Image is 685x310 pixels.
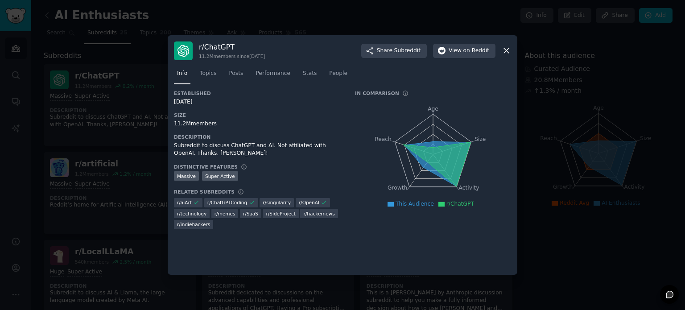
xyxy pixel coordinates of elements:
[252,66,293,85] a: Performance
[263,199,291,206] span: r/ singularity
[174,66,190,85] a: Info
[207,199,247,206] span: r/ ChatGPTCoding
[361,44,427,58] button: ShareSubreddit
[199,53,265,59] div: 11.2M members since [DATE]
[199,42,265,52] h3: r/ ChatGPT
[459,185,479,191] tspan: Activity
[174,112,342,118] h3: Size
[355,90,399,96] h3: In Comparison
[396,201,434,207] span: This Audience
[177,211,206,217] span: r/ technology
[299,199,319,206] span: r/ OpenAI
[303,211,334,217] span: r/ hackernews
[197,66,219,85] a: Topics
[200,70,216,78] span: Topics
[377,47,421,55] span: Share
[266,211,296,217] span: r/ SideProject
[174,171,199,181] div: Massive
[174,90,342,96] h3: Established
[174,142,342,157] div: Subreddit to discuss ChatGPT and AI. Not affiliated with OpenAI. Thanks, [PERSON_NAME]!
[177,199,192,206] span: r/ aiArt
[428,106,438,112] tspan: Age
[229,70,243,78] span: Posts
[215,211,235,217] span: r/ memes
[449,47,489,55] span: View
[256,70,290,78] span: Performance
[300,66,320,85] a: Stats
[174,41,193,60] img: ChatGPT
[463,47,489,55] span: on Reddit
[174,189,235,195] h3: Related Subreddits
[446,201,474,207] span: r/ChatGPT
[388,185,407,191] tspan: Growth
[174,98,342,106] div: [DATE]
[177,221,210,227] span: r/ indiehackers
[375,136,392,142] tspan: Reach
[326,66,351,85] a: People
[303,70,317,78] span: Stats
[174,134,342,140] h3: Description
[433,44,495,58] button: Viewon Reddit
[226,66,246,85] a: Posts
[329,70,347,78] span: People
[202,171,238,181] div: Super Active
[174,120,342,128] div: 11.2M members
[177,70,187,78] span: Info
[243,211,258,217] span: r/ SaaS
[475,136,486,142] tspan: Size
[174,164,238,170] h3: Distinctive Features
[394,47,421,55] span: Subreddit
